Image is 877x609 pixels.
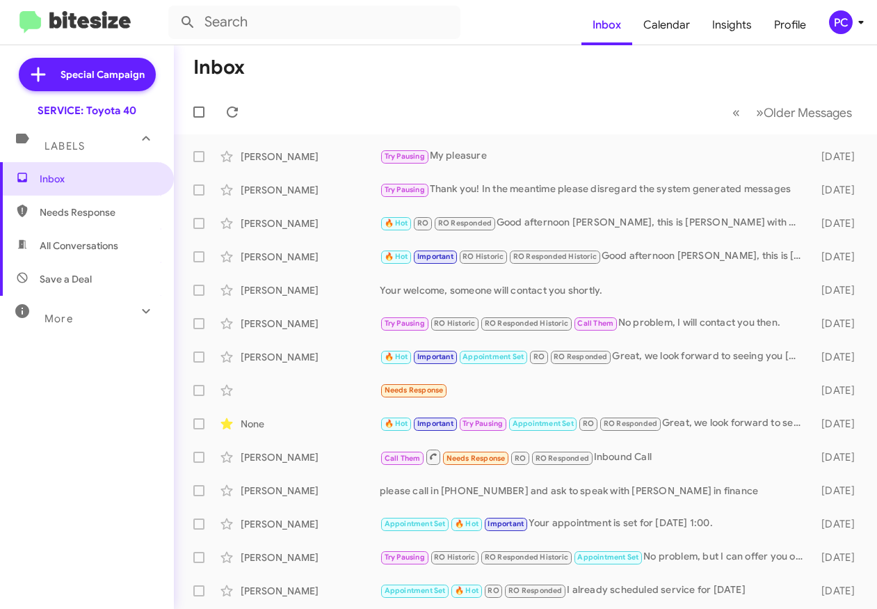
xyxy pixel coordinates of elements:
div: [PERSON_NAME] [241,250,380,264]
span: Call Them [385,454,421,463]
button: PC [817,10,862,34]
span: Labels [45,140,85,152]
div: [PERSON_NAME] [241,551,380,564]
span: Appointment Set [385,519,446,528]
div: Great, we look forward to seeing you [DATE][DATE] 9:00 [380,416,810,432]
div: Thank you! In the meantime please disregard the system generated messages [380,182,810,198]
nav: Page navigation example [725,98,860,127]
div: [DATE] [810,417,866,431]
div: No problem, I will contact you then. [380,315,810,331]
div: No problem, but I can offer you our Fall Special for the 2017 Camry, since we haven't seen it for... [380,549,810,565]
span: Needs Response [385,386,444,395]
div: [DATE] [810,484,866,498]
div: [DATE] [810,350,866,364]
button: Next [748,98,860,127]
div: [DATE] [810,150,866,164]
div: [DATE] [810,216,866,230]
span: Needs Response [40,205,158,219]
div: Your appointment is set for [DATE] 1:00. [380,516,810,532]
a: Special Campaign [19,58,156,91]
div: [PERSON_NAME] [241,183,380,197]
span: RO Responded [554,352,607,361]
a: Profile [763,5,817,45]
span: 🔥 Hot [455,519,478,528]
span: Try Pausing [385,185,425,194]
span: RO Historic [434,319,475,328]
span: RO Responded Historic [485,319,568,328]
span: Appointment Set [462,352,524,361]
div: [DATE] [810,517,866,531]
span: Inbox [40,172,158,186]
span: 🔥 Hot [455,586,478,595]
div: Good afternoon [PERSON_NAME], this is [PERSON_NAME] with Ourisman Toyota. Your vehicle is due for... [380,215,810,231]
div: [DATE] [810,584,866,598]
div: Good afternoon [PERSON_NAME], this is [PERSON_NAME] with [PERSON_NAME]. Your vehicle is due for a... [380,248,810,264]
div: SERVICE: Toyota 40 [38,104,136,118]
div: Inbound Call [380,448,810,466]
span: All Conversations [40,239,118,253]
span: 🔥 Hot [385,219,408,228]
span: RO Responded [508,586,562,595]
a: Calendar [632,5,701,45]
a: Inbox [581,5,632,45]
span: RO [515,454,526,463]
span: Special Campaign [61,68,145,81]
a: Insights [701,5,763,45]
div: [PERSON_NAME] [241,584,380,598]
div: [DATE] [810,383,866,397]
span: RO Responded [438,219,492,228]
span: RO [533,352,545,361]
span: Save a Deal [40,272,92,286]
div: [PERSON_NAME] [241,216,380,230]
div: Great, we look forward to seeing you [DATE] 1:40. [380,349,810,365]
div: None [241,417,380,431]
div: [DATE] [810,183,866,197]
span: Try Pausing [462,419,503,428]
div: please call in [PHONE_NUMBER] and ask to speak with [PERSON_NAME] in finance [380,484,810,498]
span: RO [417,219,428,228]
h1: Inbox [193,56,245,79]
input: Search [168,6,460,39]
span: RO [583,419,594,428]
span: Important [417,352,453,361]
span: 🔥 Hot [385,352,408,361]
span: Needs Response [446,454,506,463]
div: [PERSON_NAME] [241,450,380,464]
span: 🔥 Hot [385,419,408,428]
span: Try Pausing [385,553,425,562]
span: Call Them [577,319,613,328]
div: [PERSON_NAME] [241,484,380,498]
div: [DATE] [810,283,866,297]
span: 🔥 Hot [385,252,408,261]
div: [PERSON_NAME] [241,317,380,331]
span: « [732,104,740,121]
span: RO Responded Historic [513,252,597,261]
span: Older Messages [764,105,852,120]
span: Appointment Set [577,553,638,562]
div: [DATE] [810,317,866,331]
span: Appointment Set [385,586,446,595]
span: More [45,313,73,325]
span: RO Responded [536,454,589,463]
div: [PERSON_NAME] [241,350,380,364]
div: My pleasure [380,148,810,164]
span: » [756,104,764,121]
div: [PERSON_NAME] [241,517,380,531]
div: [DATE] [810,551,866,564]
span: RO Historic [462,252,504,261]
span: RO Responded Historic [485,553,568,562]
span: Important [488,519,524,528]
span: Appointment Set [513,419,574,428]
div: I already scheduled service for [DATE] [380,583,810,599]
div: [PERSON_NAME] [241,150,380,164]
button: Previous [724,98,748,127]
span: RO [488,586,499,595]
span: Try Pausing [385,319,425,328]
div: PC [829,10,853,34]
div: Your welcome, someone will contact you shortly. [380,283,810,297]
span: RO Historic [434,553,475,562]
